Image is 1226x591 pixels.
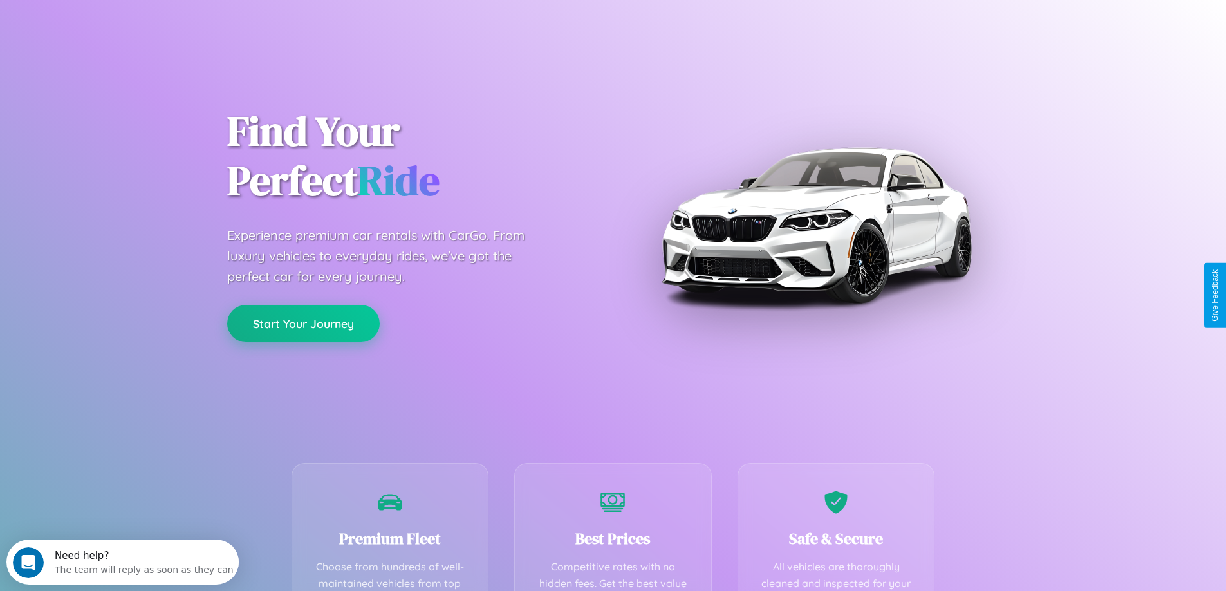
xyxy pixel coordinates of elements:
p: Experience premium car rentals with CarGo. From luxury vehicles to everyday rides, we've got the ... [227,225,549,287]
span: Ride [358,152,440,208]
div: Need help? [48,11,227,21]
div: The team will reply as soon as they can [48,21,227,35]
h3: Best Prices [534,528,692,549]
button: Start Your Journey [227,305,380,342]
img: Premium BMW car rental vehicle [655,64,977,386]
h1: Find Your Perfect [227,107,594,206]
div: Open Intercom Messenger [5,5,239,41]
h3: Safe & Secure [757,528,915,549]
h3: Premium Fleet [311,528,469,549]
iframe: Intercom live chat [13,547,44,578]
div: Give Feedback [1211,269,1220,322]
iframe: Intercom live chat discovery launcher [6,540,239,585]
